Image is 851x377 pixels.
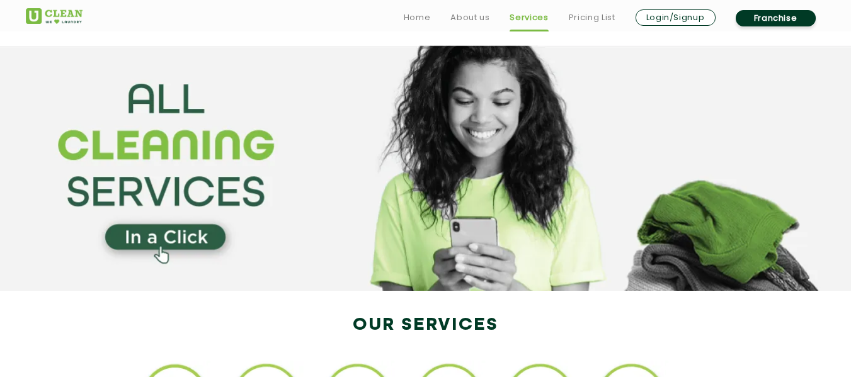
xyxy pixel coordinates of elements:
[569,10,615,25] a: Pricing List
[636,9,716,26] a: Login/Signup
[450,10,489,25] a: About us
[510,10,548,25] a: Services
[404,10,431,25] a: Home
[736,10,816,26] a: Franchise
[26,8,83,24] img: UClean Laundry and Dry Cleaning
